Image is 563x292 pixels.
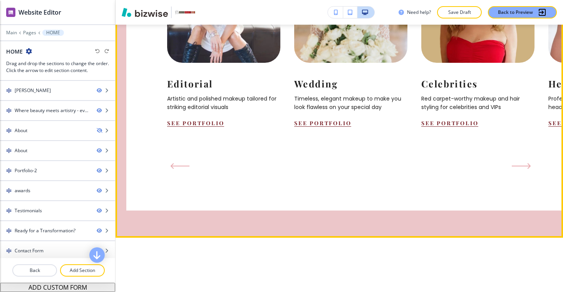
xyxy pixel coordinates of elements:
h3: Need help? [407,9,431,16]
div: Doris Lew [15,87,51,94]
img: Drag [6,128,12,133]
p: Add Section [61,267,104,274]
p: Artistic and polished makeup tailored for striking editorial visuals [167,94,280,112]
img: Drag [6,108,12,113]
img: Drag [6,88,12,93]
div: About [15,147,27,154]
p: Timeless, elegant makeup to make you look flawless on your special day [294,94,407,112]
div: Portfolio-2 [15,167,37,174]
h2: Website Editor [18,8,61,17]
div: About [15,127,27,134]
button: Previous Slide [167,160,193,172]
img: Drag [6,168,12,173]
img: Drag [6,188,12,193]
p: Celebrities [421,77,535,90]
button: Pages [23,30,36,35]
button: Next Slide [509,160,534,172]
div: Where beauty meets artistry - every look tells a story [15,107,90,114]
button: Back to Preview [488,6,557,18]
img: editor icon [6,8,15,17]
div: awards [15,187,30,194]
button: See Portfolio [167,119,224,127]
div: Ready for a Transformation? [15,227,75,234]
img: Drag [6,228,12,233]
h3: Drag and drop the sections to change the order. Click the arrow to edit section content. [6,60,109,74]
img: Drag [6,248,12,253]
button: Main [6,30,17,35]
button: Back [12,264,57,277]
h2: HOME [6,47,23,55]
p: Back to Preview [498,9,533,16]
div: Contact Form [15,247,44,254]
p: Wedding [294,77,407,90]
button: HOME [42,30,64,36]
button: See Portfolio [294,119,351,127]
button: See Portfolio [421,119,478,127]
p: Editorial [167,77,280,90]
div: Testimonials [15,207,42,214]
img: Drag [6,148,12,153]
img: Bizwise Logo [122,8,168,17]
p: Back [13,267,56,274]
p: Red carpet-worthy makeup and hair styling for celebrities and VIPs [421,94,535,112]
button: Save Draft [437,6,482,18]
img: Your Logo [175,10,196,14]
p: HOME [46,30,60,35]
button: Add Section [60,264,105,277]
img: Drag [6,208,12,213]
p: Save Draft [447,9,472,16]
